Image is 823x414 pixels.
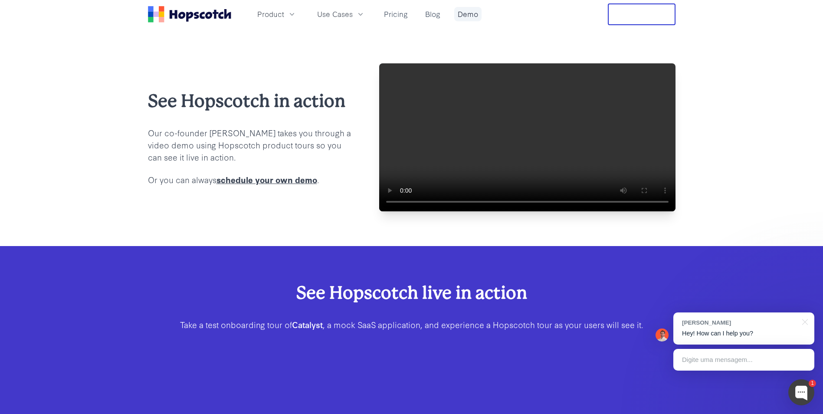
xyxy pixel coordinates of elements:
p: Hey! How can I help you? [682,329,806,338]
a: Pricing [380,7,411,21]
div: [PERSON_NAME] [682,319,797,327]
div: Digite uma mensagem... [673,349,814,371]
a: Demo [454,7,482,21]
button: Product [252,7,302,21]
button: Free Trial [608,3,675,25]
a: Home [148,6,231,23]
div: 1 [809,380,816,387]
a: Blog [422,7,444,21]
p: Take a test onboarding tour of , a mock SaaS application, and experience a Hopscotch tour as your... [176,319,648,331]
p: Or you can always . [148,174,351,186]
a: schedule your own demo [216,174,317,185]
b: Catalyst [292,319,323,330]
h2: See Hopscotch live in action [176,281,648,305]
span: Product [257,9,284,20]
button: Use Cases [312,7,370,21]
span: Use Cases [317,9,353,20]
p: Our co-founder [PERSON_NAME] takes you through a video demo using Hopscotch product tours so you ... [148,127,351,163]
img: Mark Spera [656,329,669,342]
h2: See Hopscotch in action [148,89,351,113]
